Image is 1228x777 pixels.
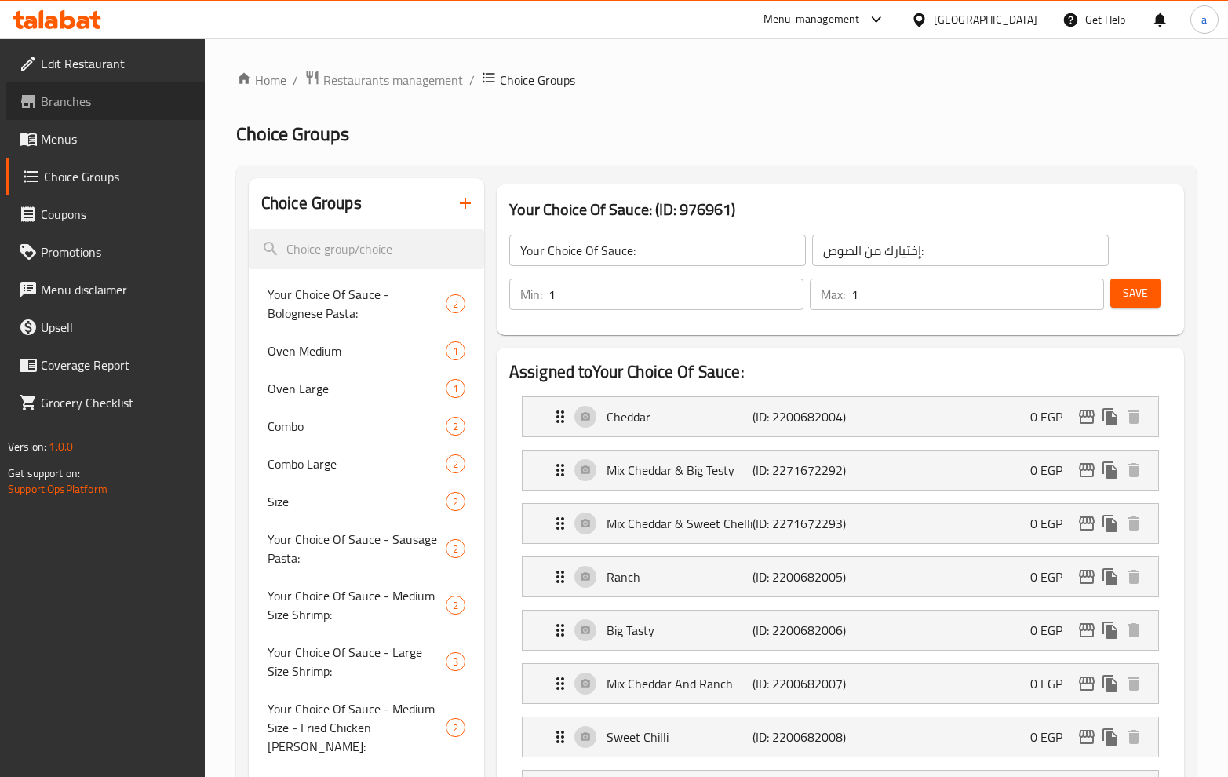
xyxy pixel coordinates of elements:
[268,379,446,398] span: Oven Large
[1123,283,1148,303] span: Save
[446,539,465,558] div: Choices
[469,71,475,89] li: /
[1099,618,1122,642] button: duplicate
[446,344,465,359] span: 1
[446,655,465,669] span: 3
[249,332,484,370] div: Oven Medium1
[1099,512,1122,535] button: duplicate
[1110,279,1161,308] button: Save
[446,720,465,735] span: 2
[607,407,752,426] p: Cheddar
[607,567,752,586] p: Ranch
[1122,725,1146,749] button: delete
[446,417,465,436] div: Choices
[752,621,850,640] p: (ID: 2200682006)
[1030,567,1075,586] p: 0 EGP
[509,443,1172,497] li: Expand
[1099,458,1122,482] button: duplicate
[520,285,542,304] p: Min:
[1075,618,1099,642] button: edit
[752,407,850,426] p: (ID: 2200682004)
[446,596,465,615] div: Choices
[249,370,484,407] div: Oven Large1
[268,454,446,473] span: Combo Large
[249,690,484,765] div: Your Choice Of Sauce - Medium Size - Fried Chicken [PERSON_NAME]:2
[607,514,752,533] p: Mix Cheddar & Sweet Chelli
[523,611,1158,650] div: Expand
[607,728,752,746] p: Sweet Chilli
[446,379,465,398] div: Choices
[41,318,192,337] span: Upsell
[41,393,192,412] span: Grocery Checklist
[249,445,484,483] div: Combo Large2
[446,294,465,313] div: Choices
[6,120,205,158] a: Menus
[261,192,362,215] h2: Choice Groups
[509,497,1172,550] li: Expand
[1099,672,1122,695] button: duplicate
[6,158,205,195] a: Choice Groups
[446,297,465,312] span: 2
[523,717,1158,757] div: Expand
[446,419,465,434] span: 2
[41,92,192,111] span: Branches
[821,285,845,304] p: Max:
[752,567,850,586] p: (ID: 2200682005)
[509,197,1172,222] h3: Your Choice Of Sauce: (ID: 976961)
[249,407,484,445] div: Combo2
[1075,565,1099,589] button: edit
[1030,461,1075,480] p: 0 EGP
[1099,565,1122,589] button: duplicate
[236,116,349,151] span: Choice Groups
[1075,458,1099,482] button: edit
[1099,725,1122,749] button: duplicate
[523,397,1158,436] div: Expand
[607,461,752,480] p: Mix Cheddar & Big Testy
[41,54,192,73] span: Edit Restaurant
[1075,725,1099,749] button: edit
[323,71,463,89] span: Restaurants management
[1075,512,1099,535] button: edit
[523,451,1158,490] div: Expand
[523,504,1158,543] div: Expand
[249,229,484,269] input: search
[8,479,107,499] a: Support.OpsPlatform
[6,195,205,233] a: Coupons
[752,514,850,533] p: (ID: 2271672293)
[268,492,446,511] span: Size
[607,674,752,693] p: Mix Cheddar And Ranch
[752,461,850,480] p: (ID: 2271672292)
[41,129,192,148] span: Menus
[509,360,1172,384] h2: Assigned to Your Choice Of Sauce:
[6,384,205,421] a: Grocery Checklist
[249,483,484,520] div: Size2
[934,11,1037,28] div: [GEOGRAPHIC_DATA]
[1122,618,1146,642] button: delete
[304,70,463,90] a: Restaurants management
[6,271,205,308] a: Menu disclaimer
[1030,514,1075,533] p: 0 EGP
[446,457,465,472] span: 2
[268,530,446,567] span: Your Choice Of Sauce - Sausage Pasta:
[446,492,465,511] div: Choices
[523,557,1158,596] div: Expand
[1030,407,1075,426] p: 0 EGP
[509,710,1172,764] li: Expand
[509,657,1172,710] li: Expand
[268,417,446,436] span: Combo
[752,728,850,746] p: (ID: 2200682008)
[446,718,465,737] div: Choices
[1122,565,1146,589] button: delete
[41,205,192,224] span: Coupons
[446,494,465,509] span: 2
[607,621,752,640] p: Big Tasty
[1030,621,1075,640] p: 0 EGP
[1122,512,1146,535] button: delete
[1122,405,1146,429] button: delete
[44,167,192,186] span: Choice Groups
[236,71,286,89] a: Home
[6,45,205,82] a: Edit Restaurant
[268,285,446,323] span: Your Choice Of Sauce - Bolognese Pasta:
[509,550,1172,604] li: Expand
[268,341,446,360] span: Oven Medium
